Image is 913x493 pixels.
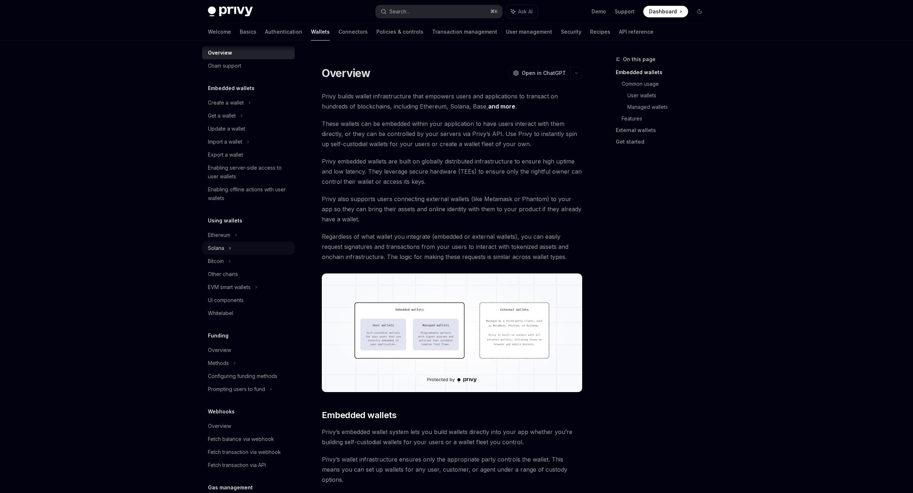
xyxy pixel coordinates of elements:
[622,78,711,90] a: Common usage
[627,90,711,101] a: User wallets
[623,55,656,64] span: On this page
[240,23,256,41] a: Basics
[322,427,583,447] span: Privy’s embedded wallet system lets you build wallets directly into your app whether you’re build...
[208,331,229,340] h5: Funding
[208,7,253,17] img: dark logo
[508,67,570,79] button: Open in ChatGPT
[208,309,233,318] div: Whitelabel
[208,244,224,252] div: Solana
[208,372,277,381] div: Configuring funding methods
[202,446,295,459] a: Fetch transaction via webhook
[488,103,515,110] a: and more
[202,370,295,383] a: Configuring funding methods
[208,257,224,265] div: Bitcoin
[208,270,238,279] div: Other chains
[202,344,295,357] a: Overview
[202,294,295,307] a: UI components
[202,122,295,135] a: Update a wallet
[389,7,410,16] div: Search...
[590,23,610,41] a: Recipes
[208,111,236,120] div: Get a wallet
[208,422,231,430] div: Overview
[208,185,290,203] div: Enabling offline actions with user wallets
[208,231,230,239] div: Ethereum
[208,407,235,416] h5: Webhooks
[208,461,266,469] div: Fetch transaction via API
[202,59,295,72] a: Chain support
[627,101,711,113] a: Managed wallets
[622,113,711,124] a: Features
[506,23,552,41] a: User management
[208,483,253,492] h5: Gas management
[202,459,295,472] a: Fetch transaction via API
[208,48,232,57] div: Overview
[208,98,244,107] div: Create a wallet
[490,9,498,14] span: ⌘ K
[615,8,635,15] a: Support
[432,23,497,41] a: Transaction management
[616,124,711,136] a: External wallets
[208,124,245,133] div: Update a wallet
[338,23,368,41] a: Connectors
[208,448,281,456] div: Fetch transaction via webhook
[694,6,705,17] button: Toggle dark mode
[208,283,251,292] div: EVM smart wallets
[592,8,606,15] a: Demo
[208,435,274,443] div: Fetch balance via webhook
[616,67,711,78] a: Embedded wallets
[322,231,583,262] span: Regardless of what wallet you integrate (embedded or external wallets), you can easily request si...
[322,273,583,392] img: images/walletoverview.png
[208,359,229,367] div: Methods
[208,23,231,41] a: Welcome
[518,8,533,15] span: Ask AI
[202,420,295,433] a: Overview
[208,346,231,354] div: Overview
[376,23,423,41] a: Policies & controls
[202,46,295,59] a: Overview
[208,385,265,394] div: Prompting users to fund
[522,69,566,77] span: Open in ChatGPT
[202,183,295,205] a: Enabling offline actions with user wallets
[208,61,241,70] div: Chain support
[322,194,583,224] span: Privy also supports users connecting external wallets (like Metamask or Phantom) to your app so t...
[202,307,295,320] a: Whitelabel
[208,84,255,93] h5: Embedded wallets
[619,23,653,41] a: API reference
[202,268,295,281] a: Other chains
[202,433,295,446] a: Fetch balance via webhook
[202,148,295,161] a: Export a wallet
[311,23,330,41] a: Wallets
[561,23,581,41] a: Security
[322,91,583,111] span: Privy builds wallet infrastructure that empowers users and applications to transact on hundreds o...
[322,156,583,187] span: Privy embedded wallets are built on globally distributed infrastructure to ensure high uptime and...
[202,161,295,183] a: Enabling server-side access to user wallets
[322,454,583,485] span: Privy’s wallet infrastructure ensures only the appropriate party controls the wallet. This means ...
[208,296,244,305] div: UI components
[616,136,711,148] a: Get started
[376,5,502,18] button: Search...⌘K
[208,137,242,146] div: Import a wallet
[322,67,371,80] h1: Overview
[208,216,242,225] h5: Using wallets
[649,8,677,15] span: Dashboard
[208,163,290,181] div: Enabling server-side access to user wallets
[322,409,396,421] span: Embedded wallets
[208,150,243,159] div: Export a wallet
[265,23,302,41] a: Authentication
[643,6,688,17] a: Dashboard
[506,5,538,18] button: Ask AI
[322,119,583,149] span: These wallets can be embedded within your application to have users interact with them directly, ...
